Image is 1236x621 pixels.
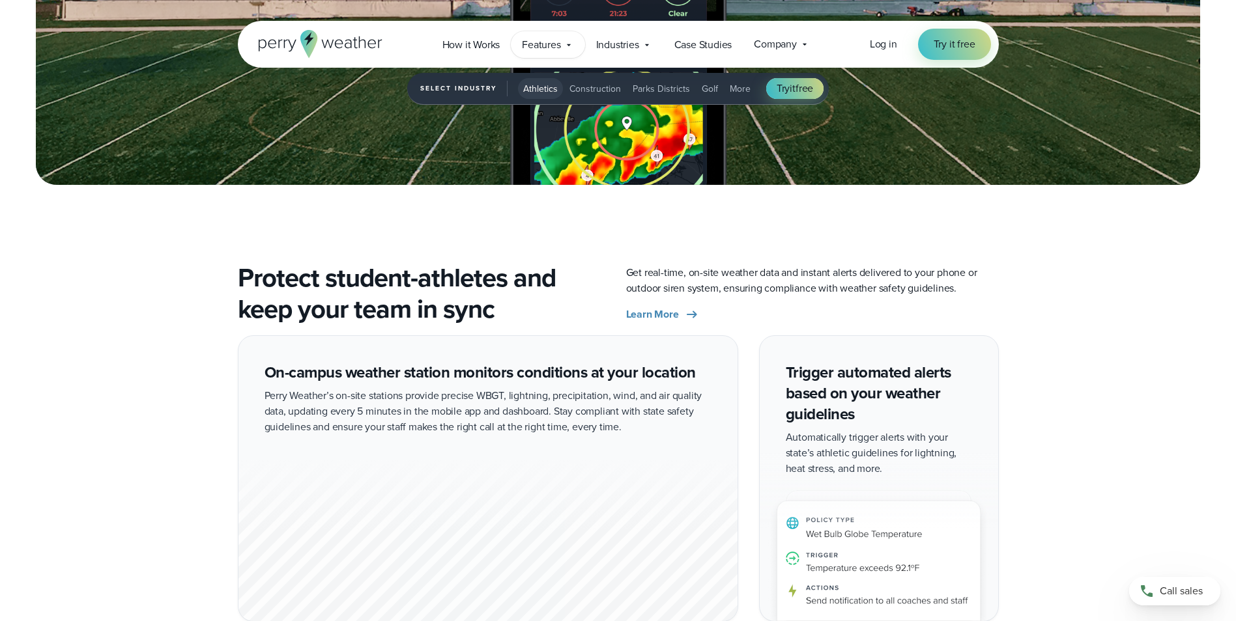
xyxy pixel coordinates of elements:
[697,78,723,99] button: Golf
[870,36,897,52] a: Log in
[730,82,751,96] span: More
[523,82,558,96] span: Athletics
[918,29,991,60] a: Try it free
[633,82,690,96] span: Parks Districts
[522,37,560,53] span: Features
[431,31,511,58] a: How it Works
[790,81,796,96] span: it
[596,37,639,53] span: Industries
[569,82,621,96] span: Construction
[442,37,500,53] span: How it Works
[626,265,999,296] p: Get real-time, on-site weather data and instant alerts delivered to your phone or outdoor siren s...
[626,307,679,322] span: Learn More
[1160,583,1203,599] span: Call sales
[766,78,824,99] a: Tryitfree
[238,262,611,325] h2: Protect student-athletes and keep your team in sync
[420,81,508,96] span: Select Industry
[518,78,563,99] button: Athletics
[934,36,975,52] span: Try it free
[626,307,700,322] a: Learn More
[754,36,797,52] span: Company
[674,37,732,53] span: Case Studies
[777,81,813,96] span: Try free
[663,31,743,58] a: Case Studies
[870,36,897,51] span: Log in
[564,78,626,99] button: Construction
[1129,577,1220,605] a: Call sales
[725,78,756,99] button: More
[627,78,695,99] button: Parks Districts
[702,82,718,96] span: Golf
